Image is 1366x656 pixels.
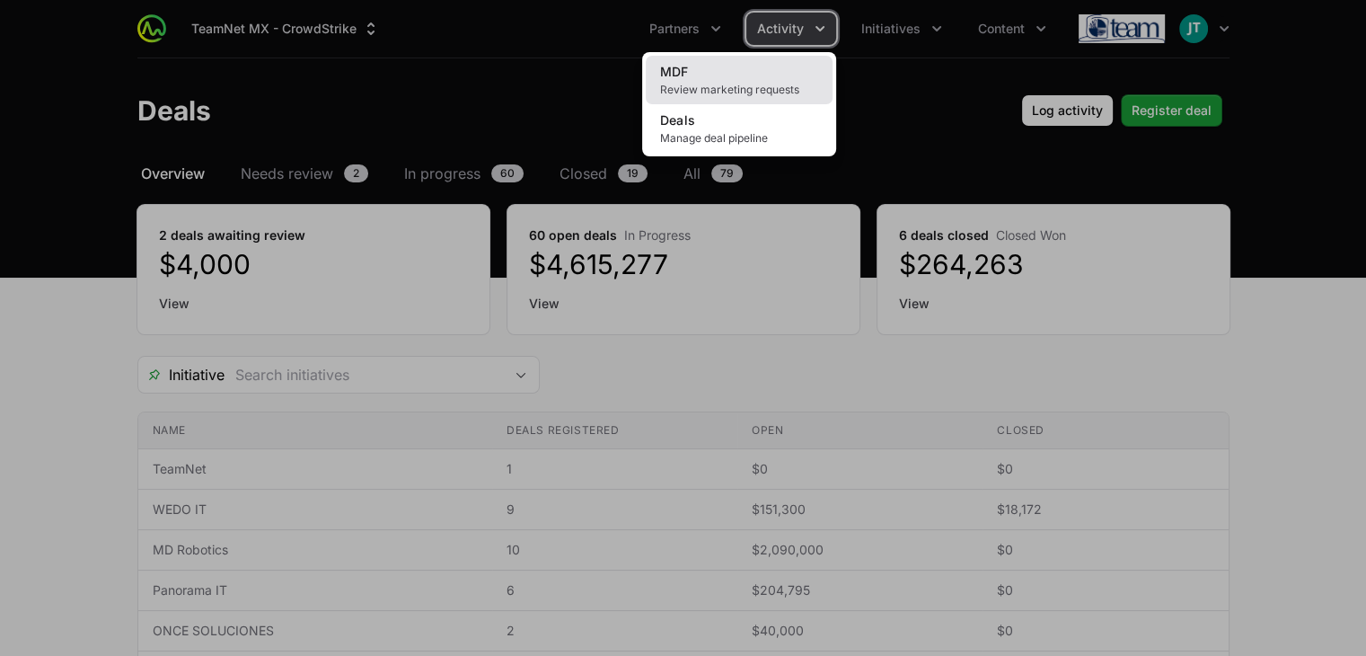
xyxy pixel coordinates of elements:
a: MDFReview marketing requests [646,56,833,104]
div: Main navigation [166,13,1057,45]
span: MDF [660,64,689,79]
div: Activity menu [746,13,836,45]
span: Deals [660,112,696,128]
span: Manage deal pipeline [660,131,818,146]
a: DealsManage deal pipeline [646,104,833,153]
span: Review marketing requests [660,83,818,97]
